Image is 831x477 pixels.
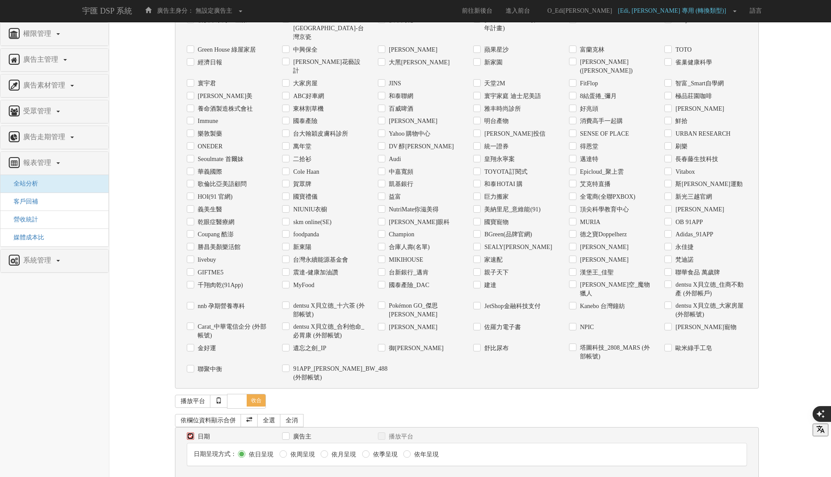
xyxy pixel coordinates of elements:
[578,205,629,214] label: 頂尖科學教育中心
[482,180,523,189] label: 和泰HOTAI 購
[412,450,439,459] label: 依年呈現
[291,105,324,113] label: 東林割草機
[673,155,718,164] label: 長春藤生技科技
[196,205,222,214] label: 義美生醫
[387,256,423,264] label: MIKIHOUSE
[196,105,253,113] label: 養命酒製造株式會社
[196,7,232,14] span: 無設定廣告主
[196,281,243,290] label: 千翔肉乾(91App)
[196,180,247,189] label: 歌倫比亞美語顧問
[291,193,318,201] label: 國寶禮儀
[387,205,439,214] label: NutriMate你滋美得
[673,117,688,126] label: 鮮拾
[387,432,413,441] label: 播放平台
[578,155,598,164] label: 邁達特
[578,268,614,277] label: 漢堡王_佳聖
[21,256,56,264] span: 系統管理
[291,58,365,75] label: [PERSON_NAME]花藝設計
[578,79,598,88] label: FitFlop
[329,450,356,459] label: 依月呈現
[387,92,413,101] label: 和泰聯網
[578,302,625,311] label: Kanebo 台灣鐘紡
[291,256,348,264] label: 台灣永續能源基金會
[291,46,318,54] label: 中興保全
[196,268,223,277] label: GIFTME5
[673,302,747,319] label: dentsu X貝立德_大家房屋 (外部帳號)
[673,130,730,138] label: URBAN RESEARCH
[673,46,691,54] label: TOTO
[578,142,598,151] label: 得恩堂
[291,15,365,42] label: 台灣[GEOGRAPHIC_DATA]-台灣京瓷
[21,81,70,89] span: 廣告素材管理
[578,344,652,361] label: 塔圖科技_2808_MARS (外部帳號)
[578,256,628,264] label: [PERSON_NAME]
[482,15,556,33] label: [PERSON_NAME](優養3年計畫)
[291,142,311,151] label: 萬年堂
[578,218,601,227] label: MURIA
[196,256,216,264] label: livebuy
[387,58,450,67] label: 大黑[PERSON_NAME]
[387,130,430,138] label: Yahoo 購物中心
[387,46,437,54] label: [PERSON_NAME]
[21,107,56,115] span: 受眾管理
[291,117,318,126] label: 國泰產險
[196,117,218,126] label: Immune
[7,180,38,187] a: 全站分析
[482,58,503,67] label: 新家園
[578,92,617,101] label: 8結蛋捲_彌月
[482,302,540,311] label: JetShop金融科技支付
[482,281,496,290] label: 建達
[387,218,450,227] label: [PERSON_NAME]眼科
[673,168,695,176] label: Vitabox
[196,46,256,54] label: Green House 綠屋家居
[673,193,712,201] label: 新光三越官網
[387,193,401,201] label: 益富
[371,450,398,459] label: 依季呈現
[482,230,532,239] label: BGreen(品牌官網)
[291,79,318,88] label: 大家房屋
[196,168,222,176] label: 華義國際
[482,155,515,164] label: 皇翔永寧案
[387,243,429,252] label: 合庫人壽(名單)
[291,180,311,189] label: 賀眾牌
[291,230,319,239] label: foodpanda
[196,323,269,340] label: Carat_中華電信企分 (外部帳號)
[257,414,281,427] a: 全選
[291,243,311,252] label: 新東陽
[578,46,604,54] label: 富蘭克林
[196,58,222,67] label: 經濟日報
[291,168,319,176] label: Cole Haan
[482,168,527,176] label: TOYOTA訂閱式
[291,130,348,138] label: 台大翰穎皮膚科診所
[578,323,594,332] label: NPIC
[280,414,304,427] a: 全消
[673,281,747,298] label: dentsu X貝立德_住商不動產 (外部帳戶)
[196,193,233,201] label: HOI(91 官網)
[618,7,730,14] span: [Edi, [PERSON_NAME] 專用 (轉換類型)]
[387,180,413,189] label: 凱基銀行
[673,243,694,252] label: 永佳捷
[291,205,327,214] label: NIUNIU衣櫥
[196,230,234,239] label: Coupang 酷澎
[291,155,311,164] label: 二拾衫
[387,105,413,113] label: 百威啤酒
[291,344,326,353] label: 遺忘之劍_IP
[7,234,44,241] a: 媒體成本比
[482,256,503,264] label: 家速配
[21,56,63,63] span: 廣告主管理
[196,79,216,88] label: 寰宇君
[196,92,252,101] label: [PERSON_NAME]美
[196,302,245,311] label: nnb 孕期營養專科
[157,7,194,14] span: 廣告主身分：
[482,243,552,252] label: SEALY[PERSON_NAME]
[196,218,234,227] label: 乾眼症醫療網
[196,432,210,441] label: 日期
[673,218,703,227] label: OB 91APP
[673,205,724,214] label: [PERSON_NAME]
[387,168,413,176] label: 中嘉寬頻
[387,79,401,88] label: JINS
[7,27,102,41] a: 權限管理
[387,155,401,164] label: Audi
[387,344,443,353] label: 御[PERSON_NAME]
